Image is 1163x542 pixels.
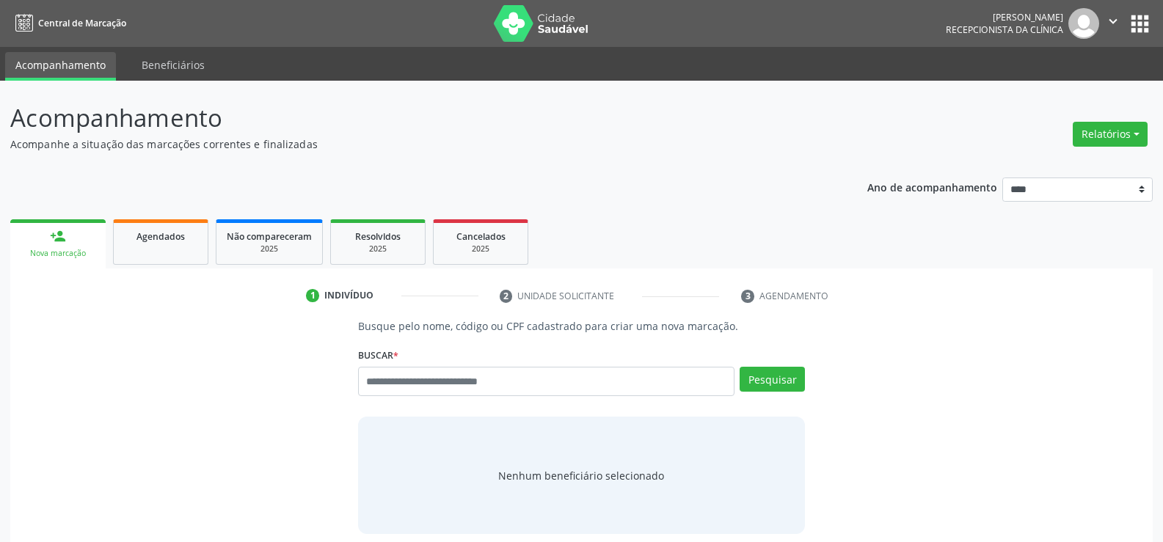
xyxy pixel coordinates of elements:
[38,17,126,29] span: Central de Marcação
[10,100,810,136] p: Acompanhamento
[21,248,95,259] div: Nova marcação
[5,52,116,81] a: Acompanhamento
[306,289,319,302] div: 1
[227,243,312,254] div: 2025
[1127,11,1153,37] button: apps
[946,11,1063,23] div: [PERSON_NAME]
[227,230,312,243] span: Não compareceram
[1068,8,1099,39] img: img
[498,468,664,483] span: Nenhum beneficiário selecionado
[1099,8,1127,39] button: 
[867,177,997,196] p: Ano de acompanhamento
[456,230,506,243] span: Cancelados
[50,228,66,244] div: person_add
[355,230,401,243] span: Resolvidos
[946,23,1063,36] span: Recepcionista da clínica
[358,318,805,334] p: Busque pelo nome, código ou CPF cadastrado para criar uma nova marcação.
[131,52,215,78] a: Beneficiários
[740,367,805,392] button: Pesquisar
[444,243,517,254] div: 2025
[358,344,398,367] label: Buscar
[1105,13,1121,29] i: 
[10,136,810,152] p: Acompanhe a situação das marcações correntes e finalizadas
[324,289,373,302] div: Indivíduo
[136,230,185,243] span: Agendados
[1073,122,1148,147] button: Relatórios
[10,11,126,35] a: Central de Marcação
[341,243,415,254] div: 2025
